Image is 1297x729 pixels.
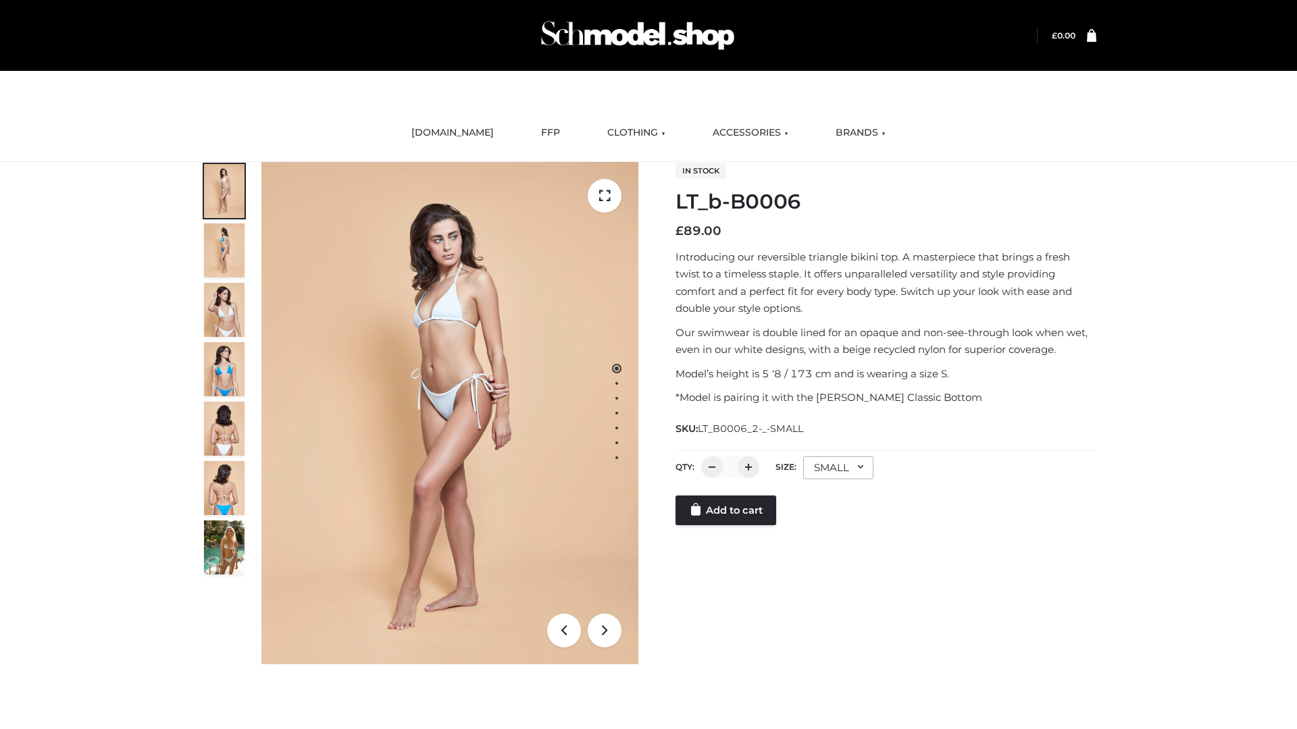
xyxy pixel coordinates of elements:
span: In stock [676,163,726,179]
a: [DOMAIN_NAME] [401,118,504,148]
img: Schmodel Admin 964 [536,9,739,62]
a: CLOTHING [597,118,676,148]
img: ArielClassicBikiniTop_CloudNine_AzureSky_OW114ECO_2-scaled.jpg [204,223,245,277]
img: Arieltop_CloudNine_AzureSky2.jpg [204,520,245,574]
p: *Model is pairing it with the [PERSON_NAME] Classic Bottom [676,389,1096,406]
a: Add to cart [676,495,776,525]
span: LT_B0006_2-_-SMALL [698,423,803,435]
img: ArielClassicBikiniTop_CloudNine_AzureSky_OW114ECO_7-scaled.jpg [204,402,245,456]
a: £0.00 [1052,30,1075,40]
span: SKU: [676,421,805,437]
label: QTY: [676,462,694,472]
a: BRANDS [825,118,896,148]
label: Size: [775,462,796,472]
span: £ [1052,30,1057,40]
p: Our swimwear is double lined for an opaque and non-see-through look when wet, even in our white d... [676,324,1096,358]
p: Introducing our reversible triangle bikini top. A masterpiece that brings a fresh twist to a time... [676,248,1096,317]
bdi: 89.00 [676,223,721,238]
img: ArielClassicBikiniTop_CloudNine_AzureSky_OW114ECO_1-scaled.jpg [204,164,245,218]
h1: LT_b-B0006 [676,190,1096,214]
img: ArielClassicBikiniTop_CloudNine_AzureSky_OW114ECO_3-scaled.jpg [204,283,245,337]
a: ACCESSORIES [703,118,798,148]
p: Model’s height is 5 ‘8 / 173 cm and is wearing a size S. [676,365,1096,383]
div: SMALL [803,456,873,479]
bdi: 0.00 [1052,30,1075,40]
span: £ [676,223,684,238]
img: ArielClassicBikiniTop_CloudNine_AzureSky_OW114ECO_1 [261,162,638,664]
a: FFP [531,118,570,148]
img: ArielClassicBikiniTop_CloudNine_AzureSky_OW114ECO_8-scaled.jpg [204,461,245,515]
img: ArielClassicBikiniTop_CloudNine_AzureSky_OW114ECO_4-scaled.jpg [204,342,245,396]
